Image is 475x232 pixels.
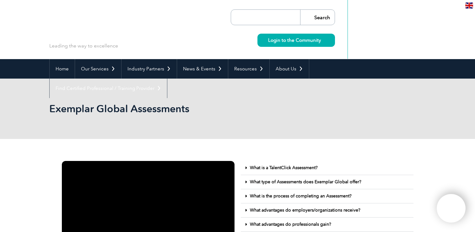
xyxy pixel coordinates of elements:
div: What advantages do employers/organizations receive? [241,203,413,218]
a: What advantages do professionals gain? [250,222,331,227]
a: What advantages do employers/organizations receive? [250,207,360,213]
img: svg+xml;nitro-empty-id=MzY5OjIyMw==-1;base64,PHN2ZyB2aWV3Qm94PSIwIDAgMTEgMTEiIHdpZHRoPSIxMSIgaGVp... [321,38,324,42]
a: What type of Assessments does Exemplar Global offer? [250,179,361,185]
input: Search [300,10,335,25]
a: Find Certified Professional / Training Provider [50,79,167,98]
p: Leading the way to excellence [49,42,118,49]
a: What is the process of completing an Assessment? [250,193,352,199]
a: Home [50,59,75,79]
img: en [465,3,473,8]
a: Industry Partners [121,59,177,79]
a: News & Events [177,59,228,79]
div: What is a TalentClick Assessment? [241,161,413,175]
img: svg+xml;nitro-empty-id=MTk2NDoxMTY=-1;base64,PHN2ZyB2aWV3Qm94PSIwIDAgNDAwIDQwMCIgd2lkdGg9IjQwMCIg... [443,201,459,216]
h2: Exemplar Global Assessments [49,104,313,114]
div: What is the process of completing an Assessment? [241,189,413,203]
a: Resources [228,59,269,79]
div: What type of Assessments does Exemplar Global offer? [241,175,413,189]
a: Our Services [75,59,121,79]
a: About Us [270,59,309,79]
div: What advantages do professionals gain? [241,218,413,232]
a: What is a TalentClick Assessment? [250,165,318,170]
a: Login to the Community [257,34,335,47]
